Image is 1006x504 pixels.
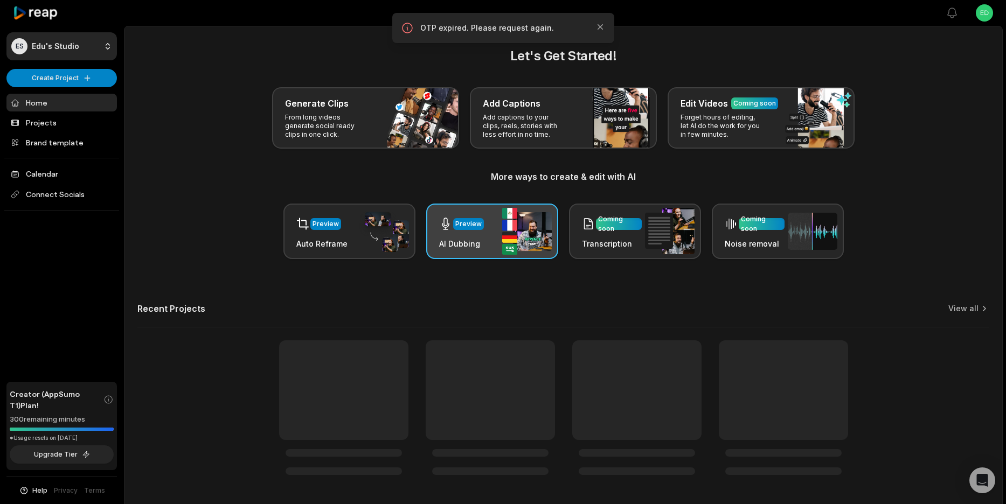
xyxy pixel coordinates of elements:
[11,38,27,54] div: ES
[359,211,409,253] img: auto_reframe.png
[6,185,117,204] span: Connect Socials
[598,214,640,234] div: Coming soon
[969,467,995,493] div: Open Intercom Messenger
[137,303,205,314] h2: Recent Projects
[6,94,117,111] a: Home
[19,486,47,495] button: Help
[10,434,114,442] div: *Usage resets on [DATE]
[10,388,103,411] span: Creator (AppSumo T1) Plan!
[313,219,339,229] div: Preview
[6,165,117,183] a: Calendar
[54,486,78,495] a: Privacy
[32,41,79,51] p: Edu's Studio
[6,134,117,151] a: Brand template
[6,114,117,131] a: Projects
[455,219,482,229] div: Preview
[420,23,586,33] p: OTP expired. Please request again.
[645,208,695,254] img: transcription.png
[10,414,114,425] div: 300 remaining minutes
[84,486,105,495] a: Terms
[948,303,979,314] a: View all
[741,214,782,234] div: Coming soon
[788,213,837,250] img: noise_removal.png
[582,238,642,249] h3: Transcription
[6,69,117,87] button: Create Project
[296,238,348,249] h3: Auto Reframe
[137,170,989,183] h3: More ways to create & edit with AI
[681,113,764,139] p: Forget hours of editing, let AI do the work for you in few minutes.
[502,208,552,255] img: ai_dubbing.png
[483,97,540,110] h3: Add Captions
[725,238,785,249] h3: Noise removal
[483,113,566,139] p: Add captions to your clips, reels, stories with less effort in no time.
[285,113,369,139] p: From long videos generate social ready clips in one click.
[439,238,484,249] h3: AI Dubbing
[681,97,728,110] h3: Edit Videos
[137,46,989,66] h2: Let's Get Started!
[10,445,114,464] button: Upgrade Tier
[32,486,47,495] span: Help
[285,97,349,110] h3: Generate Clips
[733,99,776,108] div: Coming soon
